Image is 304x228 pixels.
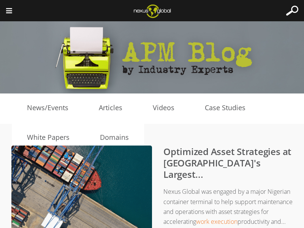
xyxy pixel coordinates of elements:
a: Case Studies [190,102,261,114]
a: News/Events [12,102,84,114]
a: Videos [138,102,190,114]
a: work execution [196,217,237,226]
a: Optimized Asset Strategies at [GEOGRAPHIC_DATA]'s Largest... [163,145,291,180]
p: Nexus Global was engaged by a major Nigerian container terminal to help support maintenance and o... [27,187,293,226]
img: Nexus Global [128,2,177,20]
a: Articles [84,102,138,114]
